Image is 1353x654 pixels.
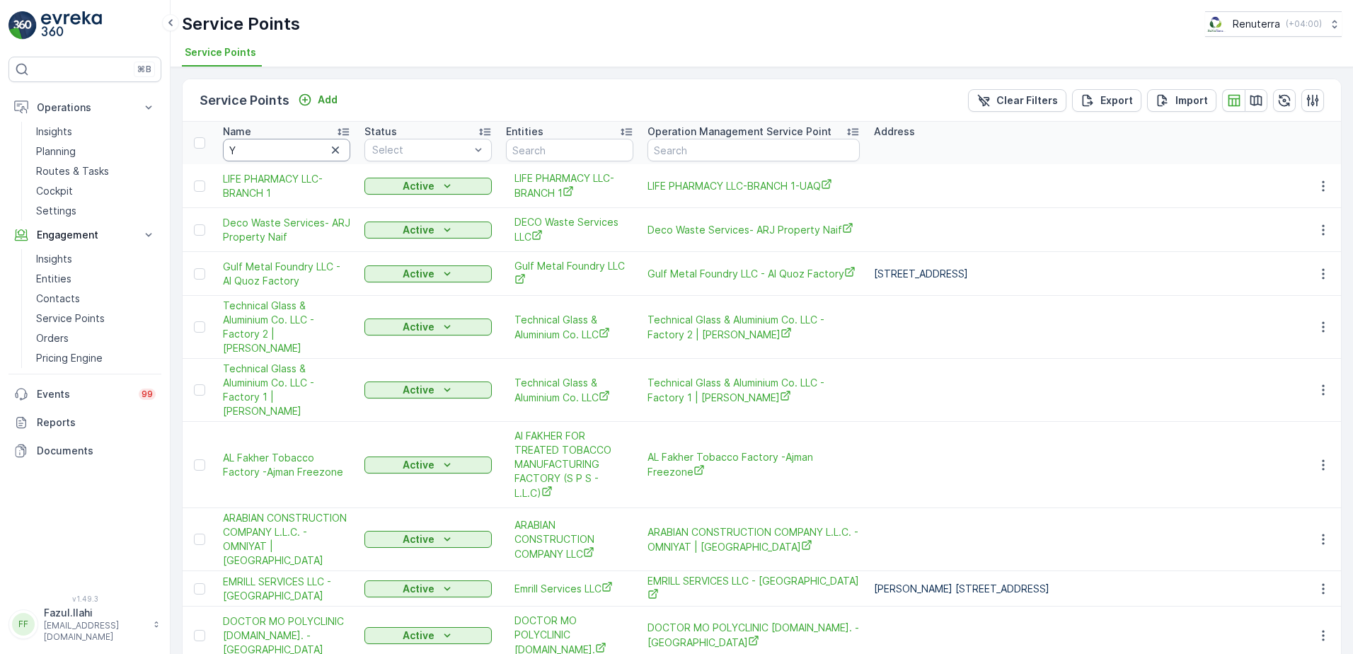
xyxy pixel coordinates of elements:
div: FF [12,613,35,636]
button: FFFazul.Ilahi[EMAIL_ADDRESS][DOMAIN_NAME] [8,606,161,643]
a: Technical Glass & Aluminium Co. LLC [514,376,625,405]
span: EMRILL SERVICES LLC - [GEOGRAPHIC_DATA] [647,574,860,603]
p: Active [403,383,434,397]
a: Technical Glass & Aluminium Co. LLC - Factory 1 | Jabel Ali [223,362,350,418]
p: Operation Management Service Point [647,125,831,139]
button: Active [364,265,492,282]
img: Screenshot_2024-07-26_at_13.33.01.png [1205,16,1227,32]
p: Active [403,458,434,472]
p: [EMAIL_ADDRESS][DOMAIN_NAME] [44,620,146,643]
p: Service Points [182,13,300,35]
p: Add [318,93,338,107]
div: Toggle Row Selected [194,224,205,236]
a: LIFE PHARMACY LLC-BRANCH 1-UAQ [647,178,860,193]
a: Technical Glass & Aluminium Co. LLC - Factory 1 | Jabel Ali [647,376,860,405]
input: Search [223,139,350,161]
button: Engagement [8,221,161,249]
button: Clear Filters [968,89,1066,112]
button: Active [364,531,492,548]
p: Import [1175,93,1208,108]
a: EMRILL SERVICES LLC - Dubai International Academic City [647,574,860,603]
p: Name [223,125,251,139]
p: Insights [36,125,72,139]
p: Active [403,179,434,193]
span: AL Fakher Tobacco Factory -Ajman Freezone [647,450,860,479]
p: Select [372,143,470,157]
img: logo [8,11,37,40]
button: Active [364,222,492,239]
p: Active [403,320,434,334]
span: Technical Glass & Aluminium Co. LLC - Factory 2 | [PERSON_NAME] [223,299,350,355]
p: Routes & Tasks [36,164,109,178]
a: LIFE PHARMACY LLC-BRANCH 1 [223,172,350,200]
a: EMRILL SERVICES LLC - Dubai International Academic City [223,575,350,603]
button: Import [1147,89,1216,112]
p: Operations [37,101,133,115]
span: Technical Glass & Aluminium Co. LLC - Factory 2 | [PERSON_NAME] [647,313,860,342]
span: v 1.49.3 [8,595,161,603]
p: Insights [36,252,72,266]
button: Export [1072,89,1141,112]
a: Insights [30,249,161,269]
button: Active [364,381,492,398]
span: Technical Glass & Aluminium Co. LLC [514,313,625,342]
div: Toggle Row Selected [194,321,205,333]
span: Gulf Metal Foundry LLC [514,259,625,288]
p: Documents [37,444,156,458]
a: Planning [30,142,161,161]
span: ARABIAN CONSTRUCTION COMPANY L.L.C. - OMNIYAT | [GEOGRAPHIC_DATA] [647,525,860,554]
span: EMRILL SERVICES LLC - [GEOGRAPHIC_DATA] [223,575,350,603]
p: Renuterra [1233,17,1280,31]
p: Entities [36,272,71,286]
button: Active [364,580,492,597]
a: AL Fakher Tobacco Factory -Ajman Freezone [223,451,350,479]
a: Technical Glass & Aluminium Co. LLC - Factory 2 | Jabel Ali [223,299,350,355]
a: Insights [30,122,161,142]
span: Deco Waste Services- ARJ Property Naif [647,222,860,237]
span: Gulf Metal Foundry LLC - Al Quoz Factory [223,260,350,288]
button: Operations [8,93,161,122]
a: DECO Waste Services LLC [514,215,625,244]
a: Technical Glass & Aluminium Co. LLC - Factory 2 | Jabel Ali [647,313,860,342]
img: logo_light-DOdMpM7g.png [41,11,102,40]
a: Orders [30,328,161,348]
button: Active [364,457,492,474]
input: Search [647,139,860,161]
p: Status [364,125,397,139]
span: Technical Glass & Aluminium Co. LLC - Factory 1 | [PERSON_NAME] [647,376,860,405]
p: Service Points [36,311,105,326]
div: Toggle Row Selected [194,268,205,280]
a: Events99 [8,380,161,408]
div: Toggle Row Selected [194,583,205,595]
p: Service Points [200,91,289,110]
a: Deco Waste Services- ARJ Property Naif [223,216,350,244]
p: Active [403,629,434,643]
a: Emrill Services LLC [514,581,625,596]
a: Routes & Tasks [30,161,161,181]
a: ARABIAN CONSTRUCTION COMPANY L.L.C. - OMNIYAT | Business Bay [223,511,350,568]
button: Renuterra(+04:00) [1205,11,1342,37]
a: Al FAKHER FOR TREATED TOBACCO MANUFACTURING FACTORY (S P S - L.L.C) [514,429,625,500]
a: Entities [30,269,161,289]
a: Cockpit [30,181,161,201]
a: DOCTOR MO POLYCLINIC L.LC. - Sheikh Zayed Road [647,621,860,650]
button: Active [364,627,492,644]
a: Gulf Metal Foundry LLC - Al Quoz Factory [647,266,860,281]
a: Documents [8,437,161,465]
a: LIFE PHARMACY LLC-BRANCH 1 [514,171,625,200]
span: Technical Glass & Aluminium Co. LLC - Factory 1 | [PERSON_NAME] [223,362,350,418]
p: Planning [36,144,76,159]
p: Orders [36,331,69,345]
p: Reports [37,415,156,430]
p: Active [403,223,434,237]
p: ( +04:00 ) [1286,18,1322,30]
p: Export [1100,93,1133,108]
